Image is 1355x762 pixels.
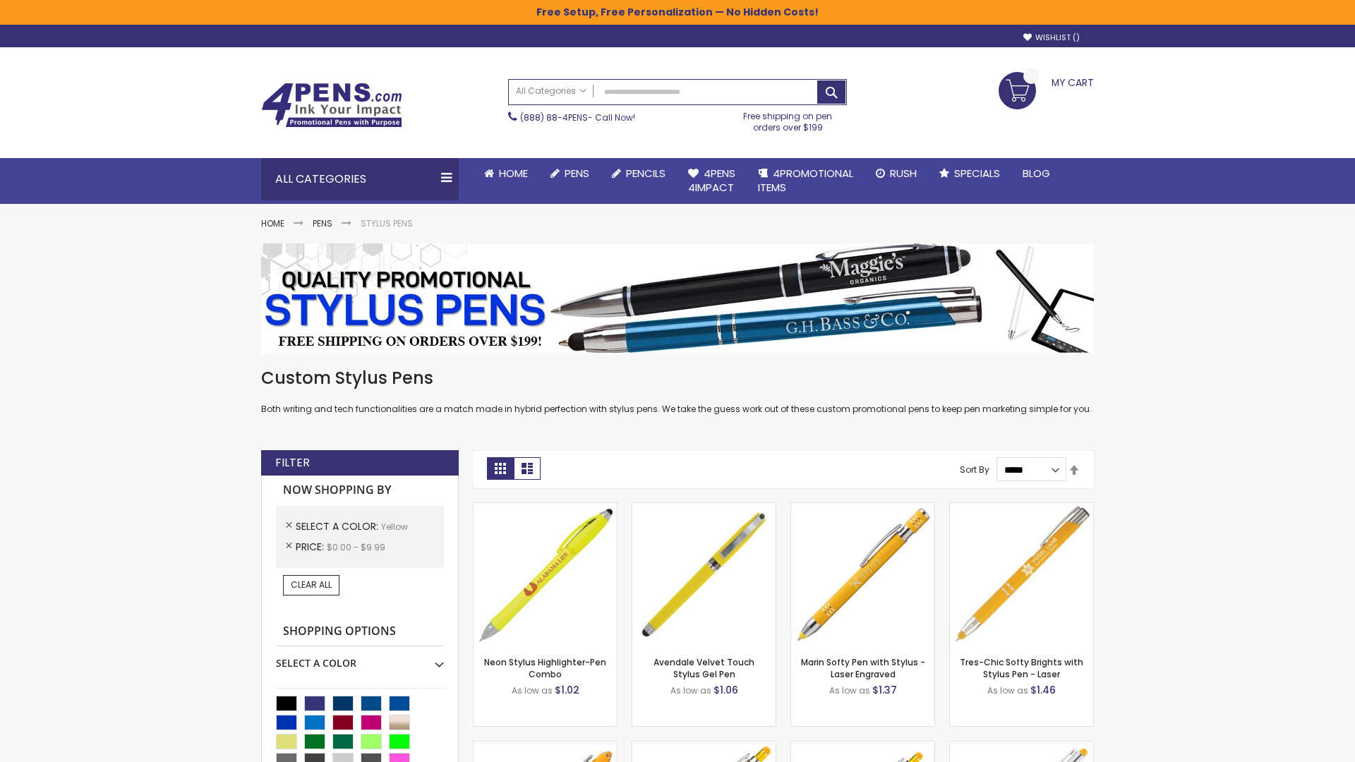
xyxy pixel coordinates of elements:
[954,166,1000,181] span: Specials
[283,575,339,595] a: Clear All
[713,683,738,697] span: $1.06
[327,541,385,553] span: $0.00 - $9.99
[474,741,617,753] a: Ellipse Softy Brights with Stylus Pen - Laser-Yellow
[276,476,444,505] strong: Now Shopping by
[291,579,332,591] span: Clear All
[276,617,444,647] strong: Shopping Options
[520,111,588,123] a: (888) 88-4PENS
[474,502,617,514] a: Neon Stylus Highlighter-Pen Combo-Yellow
[928,158,1011,189] a: Specials
[1030,683,1056,697] span: $1.46
[729,105,848,133] div: Free shipping on pen orders over $199
[516,85,586,97] span: All Categories
[950,741,1093,753] a: Tres-Chic Softy with Stylus Top Pen - ColorJet-Yellow
[313,217,332,229] a: Pens
[276,646,444,670] div: Select A Color
[565,166,589,181] span: Pens
[261,83,402,128] img: 4Pens Custom Pens and Promotional Products
[960,656,1083,679] a: Tres-Chic Softy Brights with Stylus Pen - Laser
[509,80,594,103] a: All Categories
[499,166,528,181] span: Home
[539,158,601,189] a: Pens
[626,166,666,181] span: Pencils
[950,502,1093,514] a: Tres-Chic Softy Brights with Stylus Pen - Laser-Yellow
[296,540,327,554] span: Price
[632,503,776,646] img: Avendale Velvet Touch Stylus Gel Pen-Yellow
[960,464,989,476] label: Sort By
[791,503,934,646] img: Marin Softy Pen with Stylus - Laser Engraved-Yellow
[654,656,754,679] a: Avendale Velvet Touch Stylus Gel Pen
[512,684,553,696] span: As low as
[261,217,284,229] a: Home
[791,741,934,753] a: Phoenix Softy Brights Gel with Stylus Pen - Laser-Yellow
[987,684,1028,696] span: As low as
[758,166,853,195] span: 4PROMOTIONAL ITEMS
[361,217,413,229] strong: Stylus Pens
[791,502,934,514] a: Marin Softy Pen with Stylus - Laser Engraved-Yellow
[677,158,747,204] a: 4Pens4impact
[632,502,776,514] a: Avendale Velvet Touch Stylus Gel Pen-Yellow
[601,158,677,189] a: Pencils
[1023,166,1050,181] span: Blog
[261,367,1094,389] h1: Custom Stylus Pens
[865,158,928,189] a: Rush
[1023,32,1080,43] a: Wishlist
[801,656,925,679] a: Marin Softy Pen with Stylus - Laser Engraved
[261,367,1094,416] div: Both writing and tech functionalities are a match made in hybrid perfection with stylus pens. We ...
[261,158,459,200] div: All Categories
[484,656,606,679] a: Neon Stylus Highlighter-Pen Combo
[261,243,1094,353] img: Stylus Pens
[872,683,897,697] span: $1.37
[1011,158,1061,189] a: Blog
[829,684,870,696] span: As low as
[296,519,381,533] span: Select A Color
[275,455,310,471] strong: Filter
[487,457,514,480] strong: Grid
[632,741,776,753] a: Phoenix Softy Brights with Stylus Pen - Laser-Yellow
[670,684,711,696] span: As low as
[555,683,579,697] span: $1.02
[520,111,635,123] span: - Call Now!
[747,158,865,204] a: 4PROMOTIONALITEMS
[381,521,408,533] span: Yellow
[473,158,539,189] a: Home
[688,166,735,195] span: 4Pens 4impact
[950,503,1093,646] img: Tres-Chic Softy Brights with Stylus Pen - Laser-Yellow
[890,166,917,181] span: Rush
[474,503,617,646] img: Neon Stylus Highlighter-Pen Combo-Yellow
